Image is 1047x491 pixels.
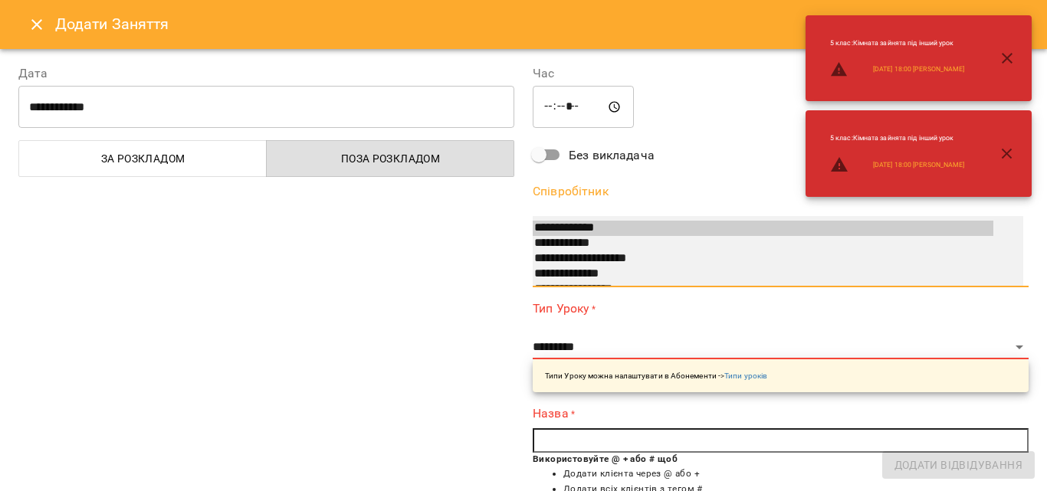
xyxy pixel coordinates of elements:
label: Дата [18,67,514,80]
b: Використовуйте @ + або # щоб [533,453,678,464]
button: За розкладом [18,140,267,177]
span: Поза розкладом [276,149,505,168]
label: Співробітник [533,185,1029,198]
a: [DATE] 18:00 [PERSON_NAME] [873,64,964,74]
span: Без викладача [569,146,655,165]
button: Поза розкладом [266,140,514,177]
li: 5 клас : Кімната зайнята під інший урок [818,32,976,54]
a: Типи уроків [724,372,767,380]
label: Тип Уроку [533,300,1029,317]
li: 5 клас : Кімната зайнята під інший урок [818,127,976,149]
p: Типи Уроку можна налаштувати в Абонементи -> [545,370,767,381]
a: [DATE] 18:00 [PERSON_NAME] [873,160,964,170]
li: Додати клієнта через @ або + [563,466,1029,482]
span: За розкладом [28,149,258,168]
label: Назва [533,404,1029,422]
button: Close [18,6,55,43]
h6: Додати Заняття [55,12,1029,36]
label: Час [533,67,1029,80]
